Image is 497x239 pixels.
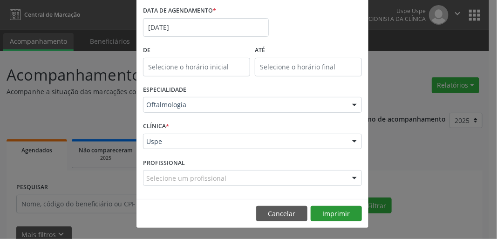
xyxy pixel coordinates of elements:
[146,137,343,146] span: Uspe
[143,156,185,170] label: PROFISSIONAL
[311,206,362,222] button: Imprimir
[255,58,362,76] input: Selecione o horário final
[146,173,226,183] span: Selecione um profissional
[255,43,362,58] label: ATÉ
[143,4,216,18] label: DATA DE AGENDAMENTO
[256,206,307,222] button: Cancelar
[143,43,250,58] label: De
[143,83,186,97] label: ESPECIALIDADE
[143,119,169,134] label: CLÍNICA
[146,100,343,109] span: Oftalmologia
[143,18,269,37] input: Selecione uma data ou intervalo
[143,58,250,76] input: Selecione o horário inicial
